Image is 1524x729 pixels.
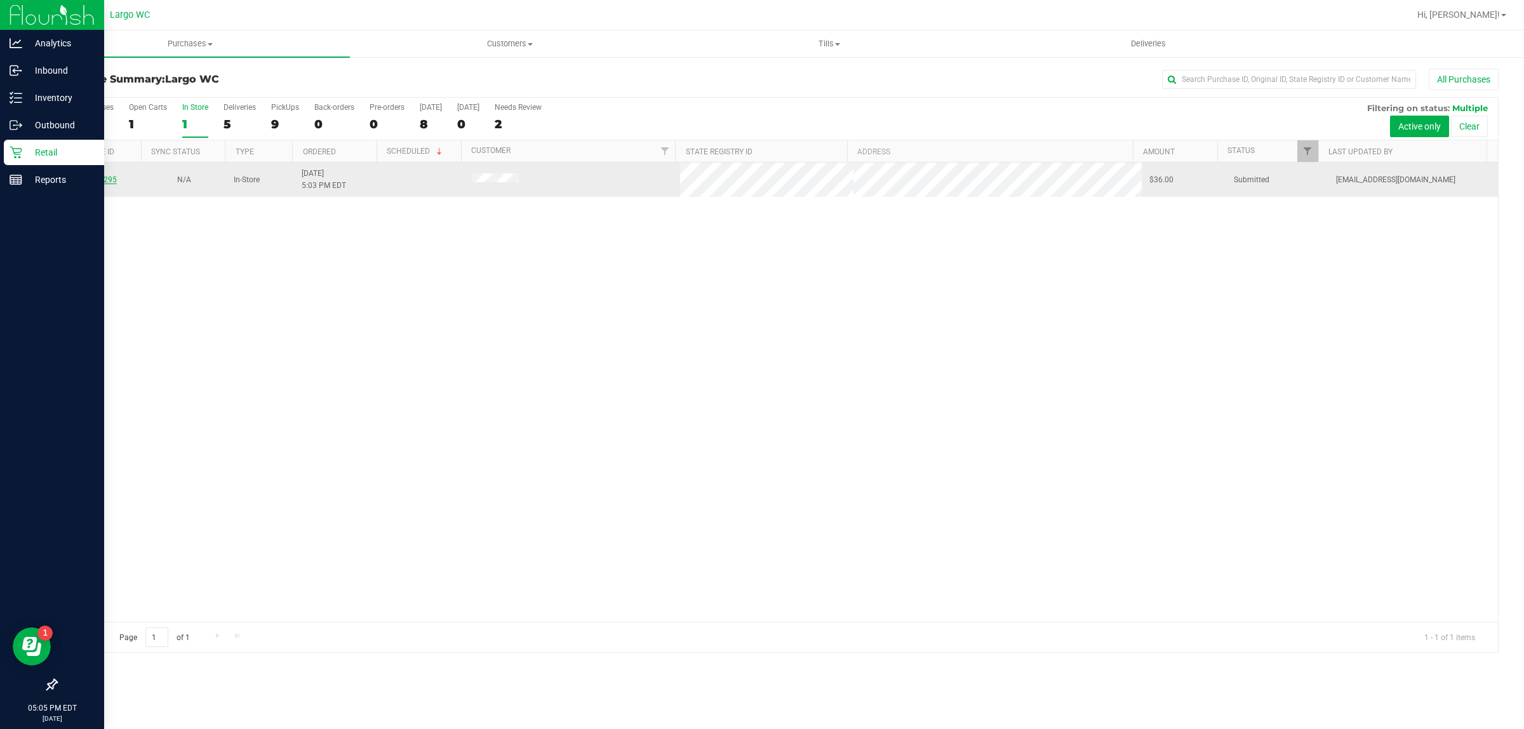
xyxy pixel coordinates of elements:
div: 8 [420,117,442,131]
input: 1 [145,627,168,647]
inline-svg: Inventory [10,91,22,104]
span: Page of 1 [109,627,200,647]
a: Deliveries [989,30,1308,57]
inline-svg: Retail [10,146,22,159]
a: Purchases [30,30,350,57]
div: 2 [495,117,542,131]
span: 1 - 1 of 1 items [1414,627,1485,646]
div: PickUps [271,103,299,112]
iframe: Resource center [13,627,51,665]
span: Largo WC [110,10,150,20]
div: 5 [224,117,256,131]
p: Retail [22,145,98,160]
inline-svg: Reports [10,173,22,186]
span: Tills [670,38,988,50]
div: 0 [314,117,354,131]
div: In Store [182,103,208,112]
a: Tills [669,30,989,57]
p: 05:05 PM EDT [6,702,98,714]
inline-svg: Outbound [10,119,22,131]
span: Customers [351,38,669,50]
a: Type [236,147,254,156]
span: Filtering on status: [1367,103,1450,113]
div: Needs Review [495,103,542,112]
span: Submitted [1234,174,1269,186]
a: Scheduled [387,147,444,156]
p: Analytics [22,36,98,51]
p: [DATE] [6,714,98,723]
div: [DATE] [457,103,479,112]
span: Hi, [PERSON_NAME]! [1417,10,1500,20]
p: Reports [22,172,98,187]
p: Inventory [22,90,98,105]
button: N/A [177,174,191,186]
span: [EMAIL_ADDRESS][DOMAIN_NAME] [1336,174,1455,186]
a: Sync Status [151,147,200,156]
h3: Purchase Summary: [56,74,537,85]
inline-svg: Analytics [10,37,22,50]
div: 1 [182,117,208,131]
th: Address [847,140,1133,163]
div: Pre-orders [370,103,404,112]
a: Customers [350,30,669,57]
a: Amount [1143,147,1175,156]
span: [DATE] 5:03 PM EDT [302,168,346,192]
inline-svg: Inbound [10,64,22,77]
a: 12000295 [81,175,117,184]
a: State Registry ID [686,147,752,156]
a: Filter [654,140,675,162]
button: All Purchases [1429,69,1499,90]
button: Clear [1451,116,1488,137]
div: 9 [271,117,299,131]
span: Purchases [30,38,350,50]
div: Deliveries [224,103,256,112]
span: Multiple [1452,103,1488,113]
a: Status [1227,146,1255,155]
a: Last Updated By [1328,147,1393,156]
iframe: Resource center unread badge [37,625,53,641]
span: Deliveries [1114,38,1183,50]
span: $36.00 [1149,174,1173,186]
span: Largo WC [165,73,219,85]
span: Not Applicable [177,175,191,184]
div: [DATE] [420,103,442,112]
input: Search Purchase ID, Original ID, State Registry ID or Customer Name... [1162,70,1416,89]
span: In-Store [234,174,260,186]
button: Active only [1390,116,1449,137]
a: Filter [1297,140,1318,162]
a: Ordered [303,147,336,156]
div: 1 [129,117,167,131]
div: Back-orders [314,103,354,112]
div: Open Carts [129,103,167,112]
p: Outbound [22,117,98,133]
a: Customer [471,146,511,155]
div: 0 [457,117,479,131]
div: 0 [370,117,404,131]
p: Inbound [22,63,98,78]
